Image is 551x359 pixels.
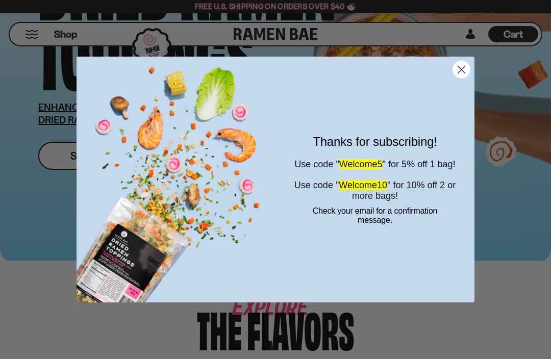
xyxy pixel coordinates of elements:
span: Use code " " for 5% off 1 bag! [294,159,455,169]
span: Welcome10 [339,180,387,190]
span: Check your email for a confirmation message. [313,207,438,224]
span: Use code " " for 10% off 2 or more bags! [294,180,456,201]
button: Close dialog [453,61,470,79]
span: Welcome5 [339,159,383,169]
span: Thanks for subscribing! [313,135,437,148]
img: 1bac8d1b-7fe6-4819-a495-e751b70da197.png [77,57,275,302]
